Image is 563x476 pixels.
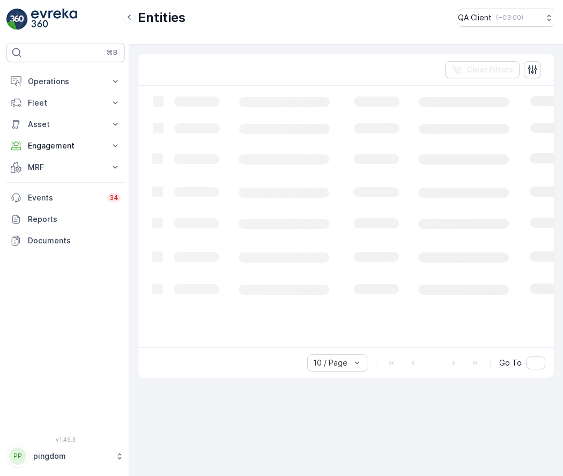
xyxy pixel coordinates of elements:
[28,162,103,173] p: MRF
[107,48,117,57] p: ⌘B
[458,12,492,23] p: QA Client
[6,230,125,251] a: Documents
[6,135,125,157] button: Engagement
[458,9,554,27] button: QA Client(+03:00)
[6,71,125,92] button: Operations
[6,445,125,467] button: PPpingdom
[109,194,118,202] p: 34
[6,187,125,209] a: Events34
[6,209,125,230] a: Reports
[6,114,125,135] button: Asset
[466,64,513,75] p: Clear Filters
[28,192,101,203] p: Events
[28,98,103,108] p: Fleet
[6,92,125,114] button: Fleet
[31,9,77,30] img: logo_light-DOdMpM7g.png
[33,451,110,462] p: pingdom
[9,448,26,465] div: PP
[499,358,522,368] span: Go To
[28,235,121,246] p: Documents
[138,9,186,26] p: Entities
[6,157,125,178] button: MRF
[6,9,28,30] img: logo
[28,119,103,130] p: Asset
[6,436,125,443] span: v 1.49.3
[28,214,121,225] p: Reports
[496,13,523,22] p: ( +03:00 )
[28,76,103,87] p: Operations
[445,61,520,78] button: Clear Filters
[28,140,103,151] p: Engagement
